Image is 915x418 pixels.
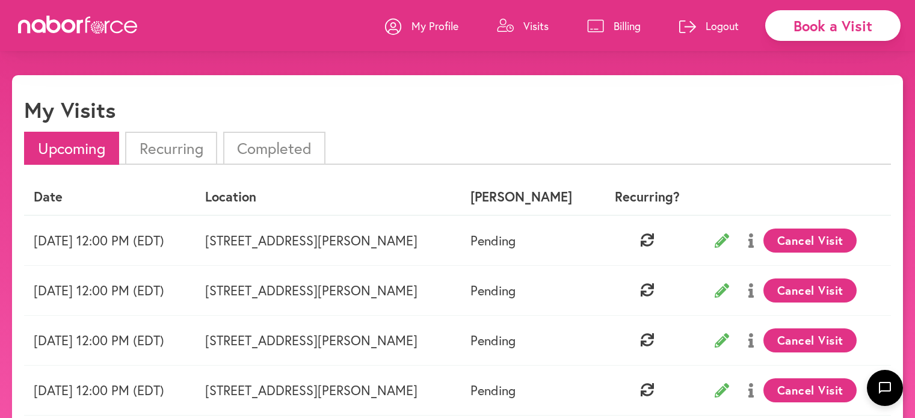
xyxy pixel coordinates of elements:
[385,8,458,44] a: My Profile
[411,19,458,33] p: My Profile
[24,265,196,315] td: [DATE] 12:00 PM (EDT)
[706,19,739,33] p: Logout
[196,179,461,215] th: Location
[461,179,599,215] th: [PERSON_NAME]
[196,265,461,315] td: [STREET_ADDRESS][PERSON_NAME]
[196,365,461,415] td: [STREET_ADDRESS][PERSON_NAME]
[24,132,119,165] li: Upcoming
[763,328,857,352] button: Cancel Visit
[461,315,599,365] td: Pending
[587,8,641,44] a: Billing
[599,179,695,215] th: Recurring?
[461,215,599,266] td: Pending
[24,315,196,365] td: [DATE] 12:00 PM (EDT)
[196,315,461,365] td: [STREET_ADDRESS][PERSON_NAME]
[24,365,196,415] td: [DATE] 12:00 PM (EDT)
[24,215,196,266] td: [DATE] 12:00 PM (EDT)
[763,229,857,253] button: Cancel Visit
[763,278,857,303] button: Cancel Visit
[523,19,549,33] p: Visits
[763,378,857,402] button: Cancel Visit
[679,8,739,44] a: Logout
[765,10,901,41] div: Book a Visit
[497,8,549,44] a: Visits
[196,215,461,266] td: [STREET_ADDRESS][PERSON_NAME]
[24,97,116,123] h1: My Visits
[461,365,599,415] td: Pending
[223,132,325,165] li: Completed
[125,132,217,165] li: Recurring
[461,265,599,315] td: Pending
[24,179,196,215] th: Date
[614,19,641,33] p: Billing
